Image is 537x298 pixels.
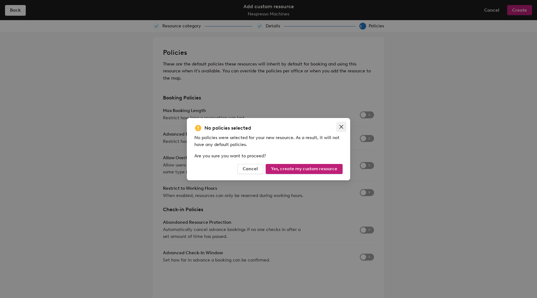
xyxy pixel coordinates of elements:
button: Cancel [237,164,263,174]
span: close [339,124,344,129]
span: Cancel [243,166,258,171]
span: Close [336,124,346,129]
button: Yes, create my custom resource [266,164,343,174]
span: Yes, create my custom resource [271,166,337,171]
button: Close [336,122,346,132]
h5: No policies selected [204,124,251,132]
div: No policies were selected for your new resource. As a result, it will not have any default policies. [194,134,343,148]
div: Are you sure you want to proceed? [194,153,343,160]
